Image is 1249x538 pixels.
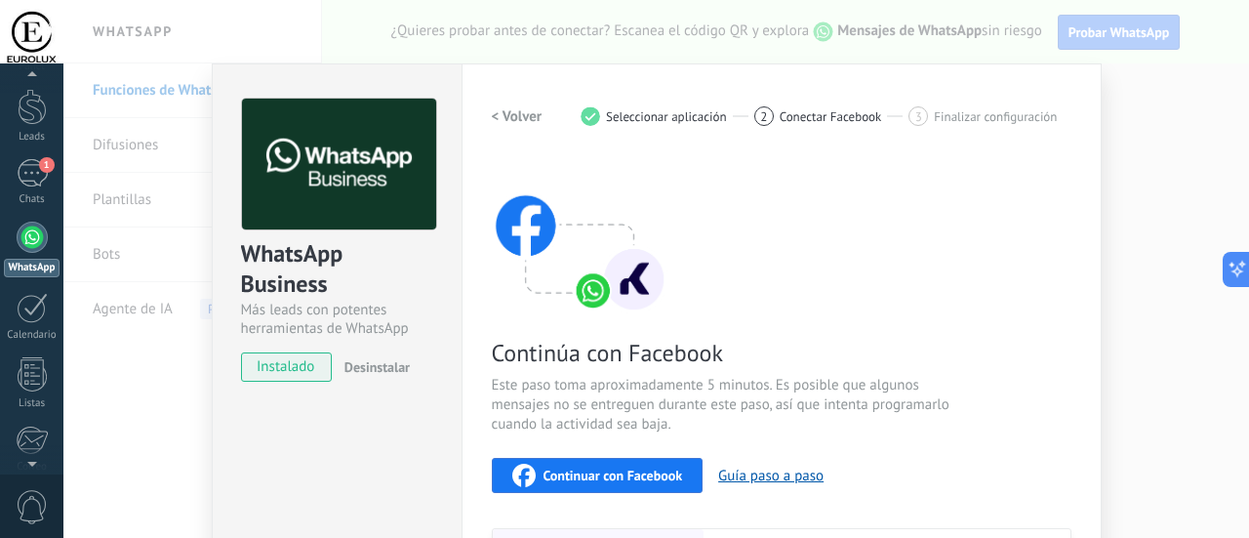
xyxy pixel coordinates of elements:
[242,352,331,382] span: instalado
[492,107,543,126] h2: < Volver
[492,338,956,368] span: Continúa con Facebook
[4,329,60,342] div: Calendario
[4,397,60,410] div: Listas
[241,301,433,338] div: Más leads con potentes herramientas de WhatsApp
[242,99,436,230] img: logo_main.png
[544,469,683,482] span: Continuar con Facebook
[780,109,882,124] span: Conectar Facebook
[241,238,433,301] div: WhatsApp Business
[39,157,55,173] span: 1
[4,131,60,144] div: Leads
[4,259,60,277] div: WhatsApp
[337,352,410,382] button: Desinstalar
[760,108,767,125] span: 2
[915,108,922,125] span: 3
[492,157,667,313] img: connect with facebook
[344,358,410,376] span: Desinstalar
[718,467,824,485] button: Guía paso a paso
[4,193,60,206] div: Chats
[934,109,1057,124] span: Finalizar configuración
[606,109,727,124] span: Seleccionar aplicación
[492,376,956,435] span: Este paso toma aproximadamente 5 minutos. Es posible que algunos mensajes no se entreguen durante...
[492,458,704,493] button: Continuar con Facebook
[492,99,543,134] button: < Volver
